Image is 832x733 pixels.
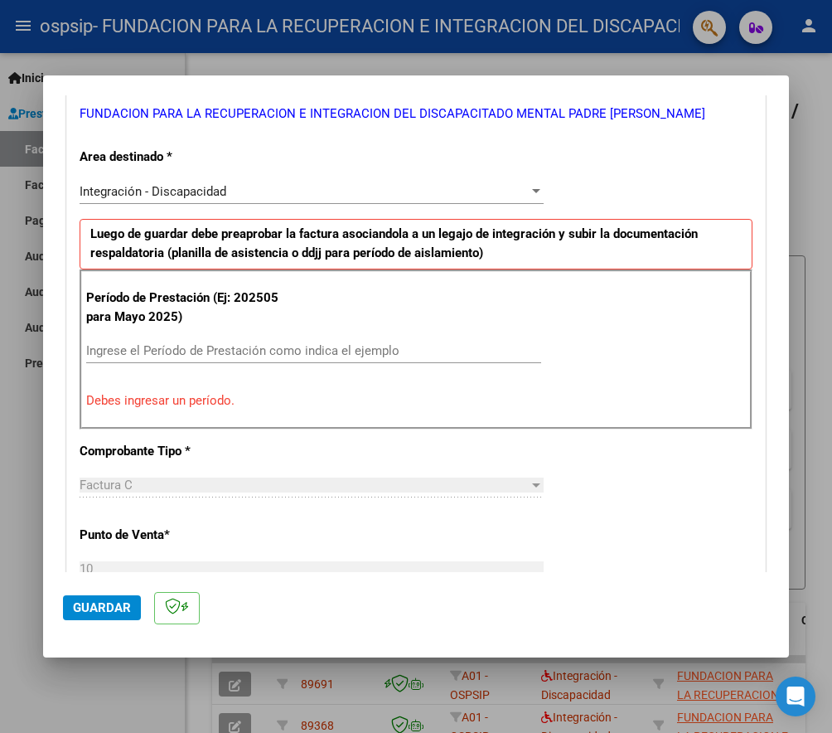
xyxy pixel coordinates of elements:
span: Guardar [73,600,131,615]
button: Guardar [63,595,141,620]
strong: Luego de guardar debe preaprobar la factura asociandola a un legajo de integración y subir la doc... [90,226,698,260]
span: Factura C [80,478,133,493]
p: Período de Prestación (Ej: 202505 para Mayo 2025) [86,289,284,326]
span: Integración - Discapacidad [80,184,226,199]
p: FUNDACION PARA LA RECUPERACION E INTEGRACION DEL DISCAPACITADO MENTAL PADRE [PERSON_NAME] [80,104,752,124]
p: Comprobante Tipo * [80,442,282,461]
p: Punto de Venta [80,526,282,545]
p: Debes ingresar un período. [86,391,746,410]
p: Area destinado * [80,148,282,167]
div: Open Intercom Messenger [776,677,815,716]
